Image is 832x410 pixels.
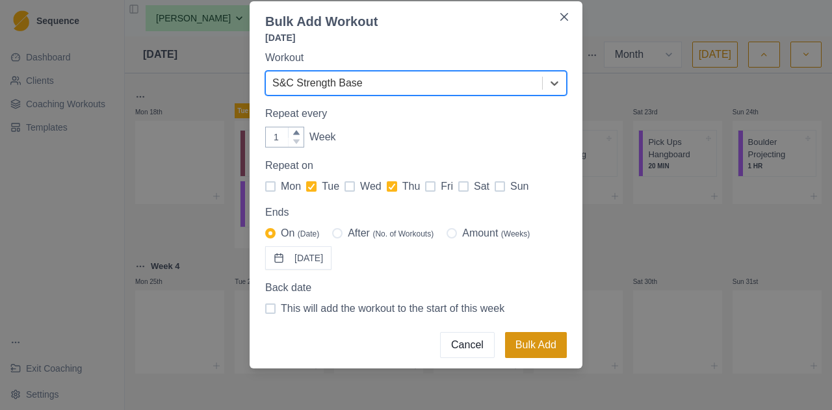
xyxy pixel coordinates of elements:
span: tue [322,179,339,194]
button: [DATE] [265,246,331,270]
span: sat [474,179,489,194]
label: Repeat every [265,106,559,122]
span: fri [441,179,453,194]
button: Cancel [440,332,495,358]
label: Ends [265,205,559,220]
span: On [281,225,319,241]
span: After [348,225,434,241]
span: mon [281,179,301,194]
p: [DATE] [265,31,378,45]
legend: Back date [265,280,559,296]
span: This will add the workout to the start of this week [281,301,504,316]
span: Amount [462,225,530,241]
div: Bulk Add Workout [265,12,378,45]
span: (Weeks) [501,229,530,238]
span: (No. of Workouts) [372,229,434,238]
label: Workout [265,50,559,66]
span: wed [360,179,382,194]
span: (Date) [298,229,319,238]
span: thu [402,179,421,194]
p: Week [309,129,336,145]
legend: Repeat on [265,158,559,173]
span: sun [510,179,528,194]
button: Close [554,6,575,27]
button: Bulk Add [505,332,567,358]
